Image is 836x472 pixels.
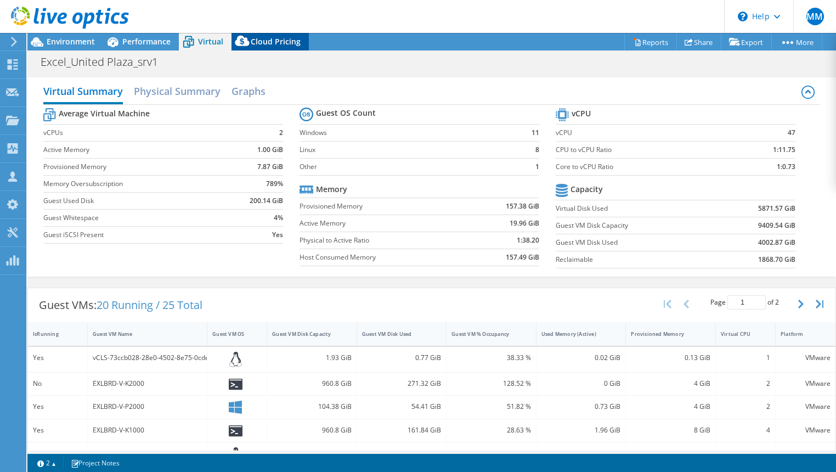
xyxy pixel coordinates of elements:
[93,330,189,338] div: Guest VM Name
[541,447,621,459] div: 3.28 GiB
[758,237,795,248] b: 4002.87 GiB
[781,401,831,413] div: VMware
[43,229,225,240] label: Guest iSCSI Present
[33,352,82,364] div: Yes
[541,424,621,436] div: 1.96 GiB
[93,378,202,390] div: EXLBRD-V-K2000
[541,330,608,338] div: Used Memory (Active)
[781,330,817,338] div: Platform
[535,144,539,155] b: 8
[721,424,770,436] div: 4
[33,424,82,436] div: Yes
[43,195,225,206] label: Guest Used Disk
[300,235,470,246] label: Physical to Active Ratio
[506,201,539,212] b: 157.38 GiB
[362,424,442,436] div: 161.84 GiB
[572,108,591,119] b: vCPU
[535,161,539,172] b: 1
[300,144,517,155] label: Linux
[556,254,718,265] label: Reclaimable
[738,12,748,21] svg: \n
[272,401,352,413] div: 104.38 GiB
[272,229,283,240] b: Yes
[274,212,283,223] b: 4%
[506,252,539,263] b: 157.49 GiB
[93,401,202,413] div: EXLBRD-V-P2000
[300,201,470,212] label: Provisioned Memory
[43,212,225,223] label: Guest Whitespace
[362,378,442,390] div: 271.32 GiB
[541,378,621,390] div: 0 GiB
[43,161,225,172] label: Provisioned Memory
[758,203,795,214] b: 5871.57 GiB
[33,330,69,338] div: IsRunning
[33,401,82,413] div: Yes
[556,161,732,172] label: Core to vCPU Ratio
[198,36,223,47] span: Virtual
[532,127,539,138] b: 11
[721,401,770,413] div: 2
[272,424,352,436] div: 960.8 GiB
[316,108,376,119] b: Guest OS Count
[451,378,531,390] div: 128.52 %
[773,144,795,155] b: 1:11.75
[541,352,621,364] div: 0.02 GiB
[362,352,442,364] div: 0.77 GiB
[570,184,603,195] b: Capacity
[556,144,732,155] label: CPU to vCPU Ratio
[556,203,718,214] label: Virtual Disk Used
[300,218,470,229] label: Active Memory
[300,161,517,172] label: Other
[556,220,718,231] label: Guest VM Disk Capacity
[43,80,123,104] h2: Virtual Summary
[777,161,795,172] b: 1:0.73
[122,36,171,47] span: Performance
[451,330,518,338] div: Guest VM % Occupancy
[631,424,710,436] div: 8 GiB
[257,144,283,155] b: 1.00 GiB
[721,352,770,364] div: 1
[451,352,531,364] div: 38.33 %
[30,456,64,470] a: 2
[43,144,225,155] label: Active Memory
[43,127,225,138] label: vCPUs
[781,378,831,390] div: VMware
[36,56,175,68] h1: Excel_United Plaza_srv1
[775,297,779,307] span: 2
[33,447,82,459] div: Yes
[362,447,442,459] div: 98.99 GiB
[272,352,352,364] div: 1.93 GiB
[28,288,213,322] div: Guest VMs:
[771,33,822,50] a: More
[676,33,721,50] a: Share
[451,424,531,436] div: 28.63 %
[517,235,539,246] b: 1:38.20
[556,237,718,248] label: Guest VM Disk Used
[272,378,352,390] div: 960.8 GiB
[624,33,677,50] a: Reports
[510,218,539,229] b: 19.96 GiB
[781,352,831,364] div: VMware
[362,330,428,338] div: Guest VM Disk Used
[272,447,352,459] div: 488.56 GiB
[93,352,202,364] div: vCLS-73ccb028-28e0-4502-8e75-0cde1a2d7132
[556,127,732,138] label: vCPU
[272,330,338,338] div: Guest VM Disk Capacity
[541,401,621,413] div: 0.73 GiB
[33,378,82,390] div: No
[300,127,517,138] label: Windows
[451,401,531,413] div: 51.82 %
[781,424,831,436] div: VMware
[97,297,202,312] span: 20 Running / 25 Total
[316,184,347,195] b: Memory
[451,447,531,459] div: 18.69 %
[93,447,202,459] div: EXL-BRD-C-VCSA01
[362,401,442,413] div: 54.41 GiB
[758,254,795,265] b: 1868.70 GiB
[631,352,710,364] div: 0.13 GiB
[266,178,283,189] b: 789%
[788,127,795,138] b: 47
[43,178,225,189] label: Memory Oversubscription
[727,295,766,310] input: jump to page
[257,161,283,172] b: 7.87 GiB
